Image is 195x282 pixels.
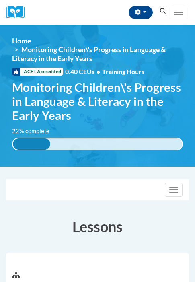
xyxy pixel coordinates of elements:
span: Training Hours [102,68,144,75]
span: IACET Accredited [12,68,63,76]
button: Search [157,6,169,16]
span: 0.40 CEUs [65,67,102,76]
img: Logo brand [6,6,30,19]
a: Home [12,37,31,45]
span: Monitoring Children\'s Progress in Language & Literacy in the Early Years [12,80,183,123]
button: Account Settings [129,6,153,19]
span: Monitoring Children\'s Progress in Language & Literacy in the Early Years [12,45,166,63]
div: 22% complete [13,138,50,150]
label: 22% complete [12,127,58,136]
h3: Lessons [6,216,189,237]
a: Cox Campus [6,6,30,19]
span: • [96,68,100,75]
